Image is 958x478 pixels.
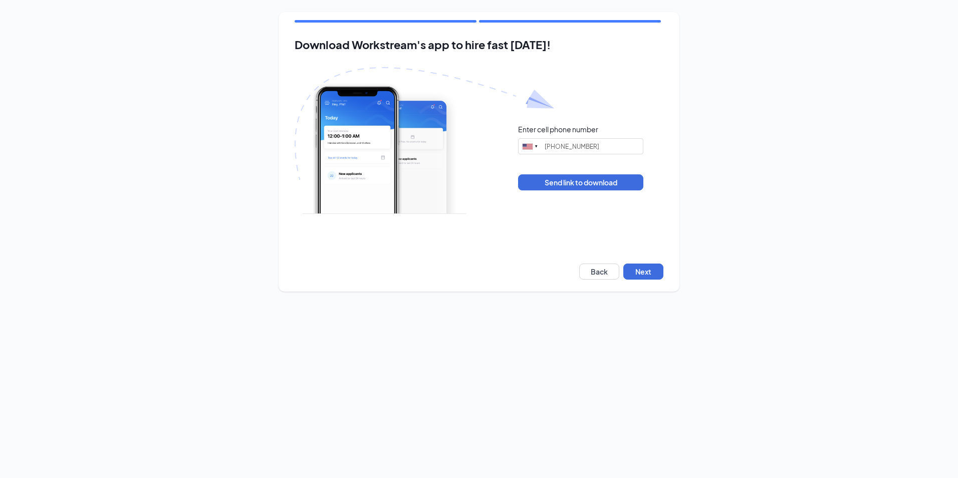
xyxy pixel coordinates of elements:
img: Download Workstream's app with paper plane [295,67,554,214]
div: United States: +1 [519,139,542,154]
div: Enter cell phone number [518,124,598,134]
input: (201) 555-0123 [518,138,643,154]
button: Back [579,264,619,280]
h2: Download Workstream's app to hire fast [DATE]! [295,39,663,51]
button: Next [623,264,663,280]
button: Send link to download [518,174,643,190]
